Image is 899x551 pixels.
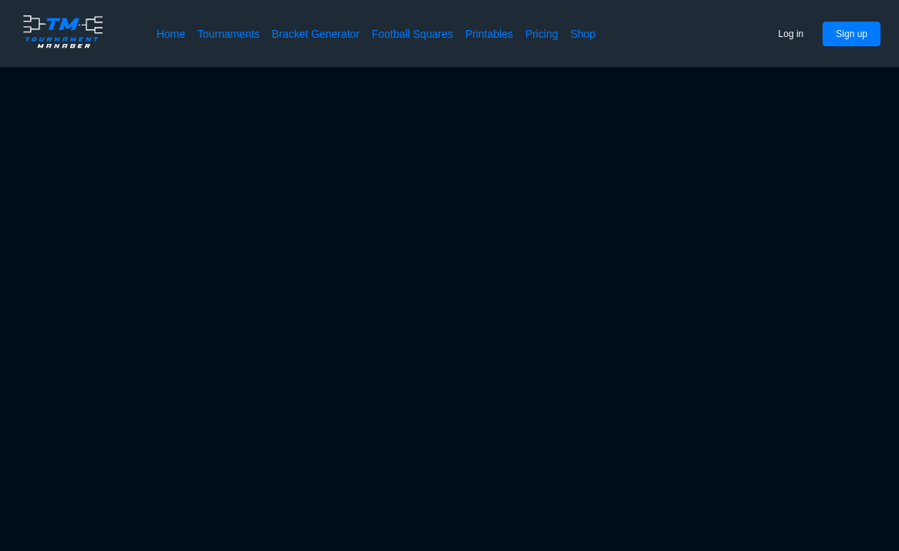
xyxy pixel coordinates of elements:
[823,22,880,46] button: Sign up
[198,26,259,42] a: Tournaments
[272,26,360,42] a: Bracket Generator
[766,22,817,46] button: Log in
[465,26,513,42] a: Printables
[19,12,107,51] img: logo.ffa97a18e3bf2c7d.png
[570,26,596,42] a: Shop
[372,26,453,42] a: Football Squares
[157,26,185,42] a: Home
[526,26,558,42] a: Pricing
